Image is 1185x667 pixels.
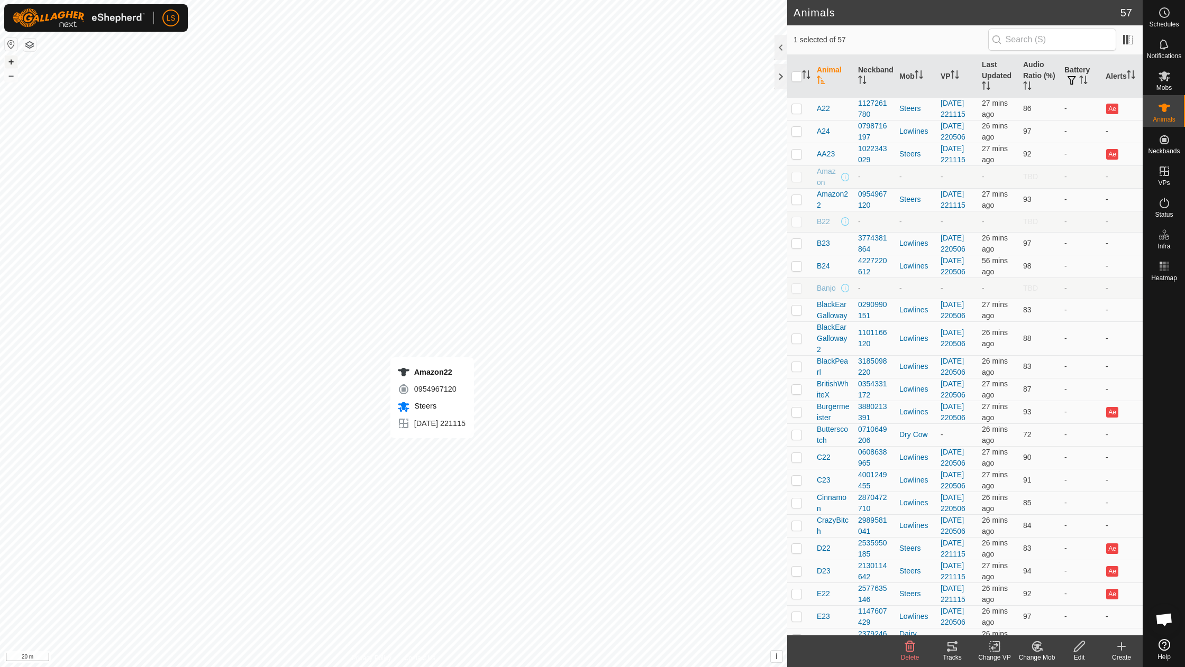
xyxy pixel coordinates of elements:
span: 92 [1023,150,1032,158]
span: Mobs [1156,85,1172,91]
span: Help [1157,654,1171,660]
p-sorticon: Activate to sort [1023,83,1032,91]
app-display-virtual-paddock-transition: - [941,635,943,643]
td: - [1060,211,1101,232]
div: 0710649206 [858,424,891,446]
td: - [1060,143,1101,165]
span: 91 [1023,476,1032,484]
p-sorticon: Activate to sort [802,72,810,80]
a: [DATE] 221115 [941,99,965,118]
td: - [1101,232,1143,255]
span: 4 Sep 2025 at 8:31 am [982,144,1008,164]
button: Ae [1106,566,1118,577]
p-sorticon: Activate to sort [1127,72,1135,80]
a: [DATE] 220506 [941,402,965,422]
div: Steers [899,194,932,205]
span: BlackEarGalloway [817,299,850,321]
td: - [1101,120,1143,143]
th: Animal [813,55,854,98]
div: Lowlines [899,333,932,344]
span: 98 [1023,262,1032,270]
div: Dairy Cows [899,628,932,651]
div: Lowlines [899,406,932,418]
div: 1101166120 [858,327,891,349]
span: BlackEarGalloway2 [817,322,850,355]
button: Ae [1106,149,1118,160]
span: Amazon [817,166,839,188]
div: Change VP [973,653,1016,662]
td: - [1060,165,1101,188]
span: 4 Sep 2025 at 8:31 am [982,234,1008,253]
span: 4 Sep 2025 at 8:32 am [982,584,1008,604]
span: 4 Sep 2025 at 8:32 am [982,425,1008,444]
a: [DATE] 220506 [941,448,965,467]
td: - [1060,321,1101,355]
a: [DATE] 220506 [941,379,965,399]
app-display-virtual-paddock-transition: - [941,430,943,439]
td: - [1101,605,1143,628]
div: 0354331172 [858,378,891,401]
td: - [1101,277,1143,299]
a: [DATE] 220506 [941,300,965,320]
td: - [1101,514,1143,537]
a: Open chat [1148,604,1180,635]
td: - [1060,492,1101,514]
td: - [1060,628,1101,651]
td: - [1101,423,1143,446]
td: - [1101,165,1143,188]
div: Steers [899,149,932,160]
td: - [1060,605,1101,628]
div: Edit [1058,653,1100,662]
td: - [1060,423,1101,446]
button: Map Layers [23,39,36,51]
span: 72 [1023,430,1032,439]
div: Lowlines [899,497,932,508]
div: - [899,171,932,182]
td: - [1060,97,1101,120]
span: 85 [1023,498,1032,507]
span: - [982,217,985,226]
a: [DATE] 220506 [941,234,965,253]
td: - [1101,321,1143,355]
span: D22 [817,543,831,554]
span: BlackPearl [817,356,850,378]
div: Lowlines [899,452,932,463]
span: C23 [817,475,831,486]
td: - [1060,378,1101,401]
div: 3774381864 [858,233,891,255]
div: 3880213391 [858,401,891,423]
a: [DATE] 220506 [941,470,965,490]
div: Tracks [931,653,973,662]
span: 4 Sep 2025 at 8:31 am [982,328,1008,348]
p-sorticon: Activate to sort [1079,77,1088,86]
td: - [1101,492,1143,514]
td: - [1101,188,1143,211]
span: C22 [817,452,831,463]
img: Gallagher Logo [13,8,145,27]
div: Steers [899,543,932,554]
span: A24 [817,126,830,137]
span: - [982,172,985,181]
span: 4 Sep 2025 at 8:01 am [982,256,1008,276]
span: 4 Sep 2025 at 8:32 am [982,539,1008,558]
a: Help [1143,635,1185,664]
td: - [1101,378,1143,401]
a: [DATE] 221115 [941,539,965,558]
div: Steers [899,588,932,599]
p-sorticon: Activate to sort [915,72,923,80]
div: Lowlines [899,384,932,395]
td: - [1060,537,1101,560]
td: - [1101,355,1143,378]
a: [DATE] 220506 [941,357,965,376]
div: 1127261780 [858,98,891,120]
span: TBD [1023,217,1038,226]
span: 4 Sep 2025 at 8:31 am [982,190,1008,209]
span: 83 [1023,544,1032,552]
span: Status [1155,211,1173,218]
td: - [1101,255,1143,277]
td: - [1060,469,1101,492]
span: E22 [817,588,830,599]
td: - [1101,628,1143,651]
td: - [1060,560,1101,582]
div: Lowlines [899,611,932,622]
